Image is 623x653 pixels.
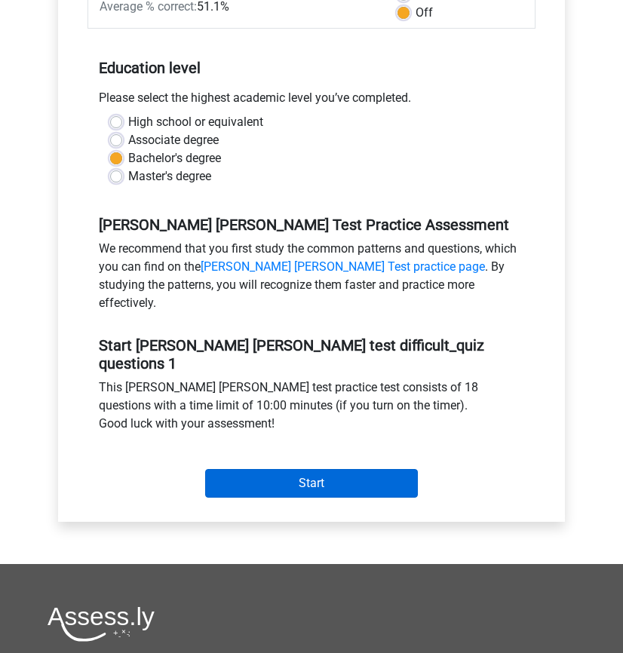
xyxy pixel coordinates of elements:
label: Off [416,4,433,22]
h5: Education level [99,53,524,83]
label: Master's degree [128,167,211,185]
a: [PERSON_NAME] [PERSON_NAME] Test practice page [201,259,485,274]
input: Start [205,469,418,498]
h5: Start [PERSON_NAME] [PERSON_NAME] test difficult_quiz questions 1 [99,336,524,372]
img: Assessly logo [48,606,155,642]
div: This [PERSON_NAME] [PERSON_NAME] test practice test consists of 18 questions with a time limit of... [87,379,536,439]
label: Associate degree [128,131,219,149]
label: High school or equivalent [128,113,263,131]
h5: [PERSON_NAME] [PERSON_NAME] Test Practice Assessment [99,216,524,234]
div: Please select the highest academic level you’ve completed. [87,89,536,113]
label: Bachelor's degree [128,149,221,167]
div: We recommend that you first study the common patterns and questions, which you can find on the . ... [87,240,536,318]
